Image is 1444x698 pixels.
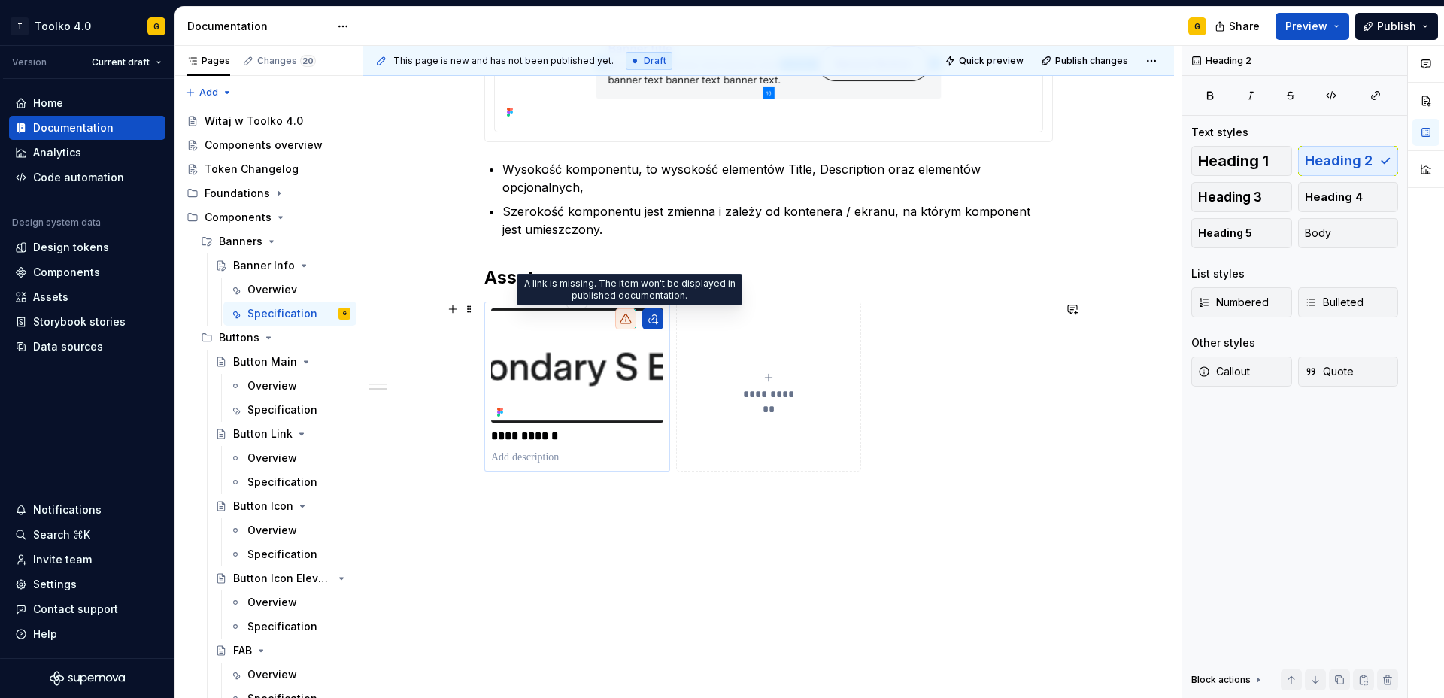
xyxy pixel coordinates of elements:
[9,235,165,259] a: Design tokens
[223,302,356,326] a: SpecificationG
[247,306,317,321] div: Specification
[180,133,356,157] a: Components overview
[9,523,165,547] button: Search ⌘K
[9,310,165,334] a: Storybook stories
[1305,295,1364,310] span: Bulleted
[1355,13,1438,40] button: Publish
[223,374,356,398] a: Overview
[33,290,68,305] div: Assets
[393,55,614,67] span: This page is new and has not been published yet.
[223,278,356,302] a: Overwiev
[9,335,165,359] a: Data sources
[484,266,1053,290] h2: Assets
[247,547,317,562] div: Specification
[502,160,1053,196] p: Wysokość komponentu, to wysokość elementów Title, Description oraz elementów opcjonalnych,
[33,552,92,567] div: Invite team
[1198,295,1269,310] span: Numbered
[257,55,316,67] div: Changes
[1276,13,1349,40] button: Preview
[233,426,293,442] div: Button Link
[247,282,297,297] div: Overwiev
[491,308,663,423] img: 5e18b9dc-c82c-4341-9e4e-e9b9eefadeae.png
[153,20,159,32] div: G
[219,234,262,249] div: Banners
[1191,266,1245,281] div: List styles
[33,120,114,135] div: Documentation
[180,82,237,103] button: Add
[1285,19,1327,34] span: Preview
[9,91,165,115] a: Home
[33,240,109,255] div: Design tokens
[1298,357,1399,387] button: Quote
[180,157,356,181] a: Token Changelog
[209,350,356,374] a: Button Main
[199,86,218,99] span: Add
[1036,50,1135,71] button: Publish changes
[9,548,165,572] a: Invite team
[209,422,356,446] a: Button Link
[247,451,297,466] div: Overview
[205,138,323,153] div: Components overview
[9,260,165,284] a: Components
[247,595,297,610] div: Overview
[247,378,297,393] div: Overview
[195,229,356,253] div: Banners
[300,55,316,67] span: 20
[1298,218,1399,248] button: Body
[940,50,1030,71] button: Quick preview
[1194,20,1200,32] div: G
[50,671,125,686] a: Supernova Logo
[247,619,317,634] div: Specification
[1229,19,1260,34] span: Share
[33,339,103,354] div: Data sources
[1298,287,1399,317] button: Bulleted
[1191,125,1248,140] div: Text styles
[33,602,118,617] div: Contact support
[1207,13,1270,40] button: Share
[209,639,356,663] a: FAB
[1198,153,1269,168] span: Heading 1
[33,502,102,517] div: Notifications
[180,205,356,229] div: Components
[233,643,252,658] div: FAB
[247,667,297,682] div: Overview
[644,55,666,67] span: Draft
[1305,364,1354,379] span: Quote
[233,571,332,586] div: Button Icon Elevated
[223,615,356,639] a: Specification
[343,306,347,321] div: G
[219,330,259,345] div: Buttons
[223,446,356,470] a: Overview
[223,663,356,687] a: Overview
[85,52,168,73] button: Current draft
[502,202,1053,238] p: Szerokość komponentu jest zmienna i zależy od kontenera / ekranu, na którym komponent jest umiesz...
[33,627,57,642] div: Help
[223,398,356,422] a: Specification
[223,590,356,615] a: Overview
[33,314,126,329] div: Storybook stories
[205,186,270,201] div: Foundations
[12,56,47,68] div: Version
[1305,226,1331,241] span: Body
[1191,146,1292,176] button: Heading 1
[1191,287,1292,317] button: Numbered
[9,165,165,190] a: Code automation
[9,141,165,165] a: Analytics
[9,285,165,309] a: Assets
[223,470,356,494] a: Specification
[180,109,356,133] a: Witaj w Toolko 4.0
[9,116,165,140] a: Documentation
[187,19,329,34] div: Documentation
[247,402,317,417] div: Specification
[233,499,293,514] div: Button Icon
[205,162,299,177] div: Token Changelog
[1198,190,1262,205] span: Heading 3
[33,145,81,160] div: Analytics
[1191,218,1292,248] button: Heading 5
[209,253,356,278] a: Banner Info
[9,572,165,596] a: Settings
[233,258,295,273] div: Banner Info
[209,566,356,590] a: Button Icon Elevated
[233,354,297,369] div: Button Main
[187,55,230,67] div: Pages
